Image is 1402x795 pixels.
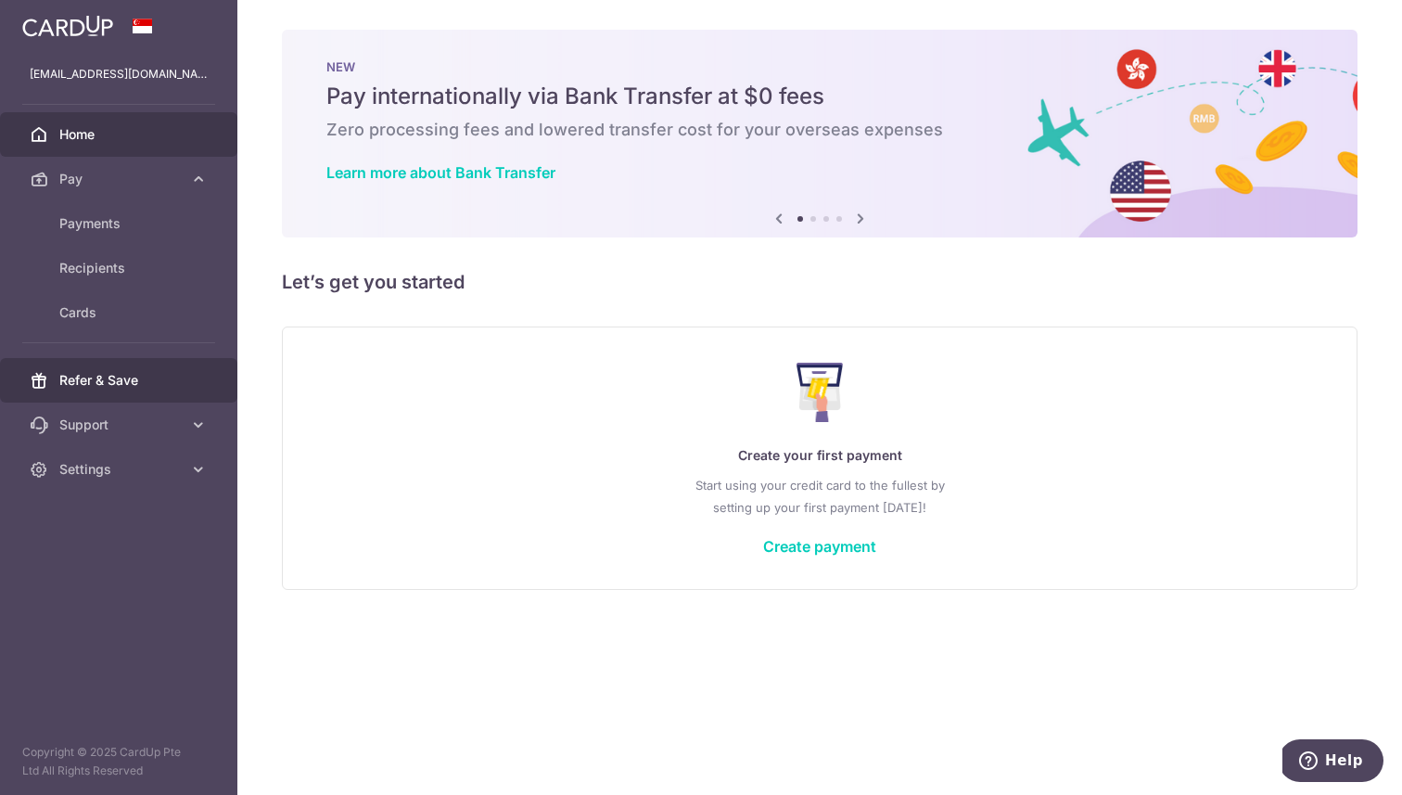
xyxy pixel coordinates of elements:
a: Create payment [763,537,876,556]
p: Create your first payment [320,444,1319,467]
h6: Zero processing fees and lowered transfer cost for your overseas expenses [326,119,1313,141]
span: Payments [59,214,182,233]
p: NEW [326,59,1313,74]
span: Settings [59,460,182,479]
h5: Pay internationally via Bank Transfer at $0 fees [326,82,1313,111]
span: Home [59,125,182,144]
img: Bank transfer banner [282,30,1357,237]
iframe: Opens a widget where you can find more information [1282,739,1383,786]
h5: Let’s get you started [282,267,1357,297]
span: Recipients [59,259,182,277]
a: Learn more about Bank Transfer [326,163,555,182]
img: Make Payment [797,363,844,422]
p: Start using your credit card to the fullest by setting up your first payment [DATE]! [320,474,1319,519]
span: Refer & Save [59,371,182,390]
span: Support [59,416,182,434]
span: Pay [59,170,182,188]
p: [EMAIL_ADDRESS][DOMAIN_NAME] [30,65,208,83]
span: Cards [59,303,182,322]
img: CardUp [22,15,113,37]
